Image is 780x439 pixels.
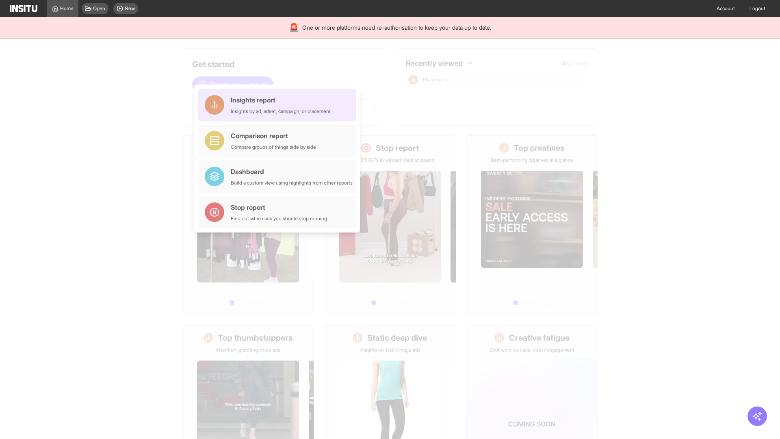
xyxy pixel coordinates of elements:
[231,131,316,141] div: Comparison report
[302,24,491,32] span: One or more platforms need re-authorisation to keep your data up to date.
[60,5,74,12] span: Home
[289,22,299,33] div: 🚨
[231,215,327,222] div: Find out which ads you should stop running
[231,95,331,105] div: Insights report
[231,180,353,186] div: Build a custom view using highlights from other reports
[231,144,316,150] div: Compare groups of things side by side
[231,167,353,176] div: Dashboard
[231,202,327,212] div: Stop report
[231,108,331,115] div: Insights by ad, adset, campaign, or placement
[93,5,105,12] span: Open
[125,5,135,12] span: New
[10,5,37,12] img: Logo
